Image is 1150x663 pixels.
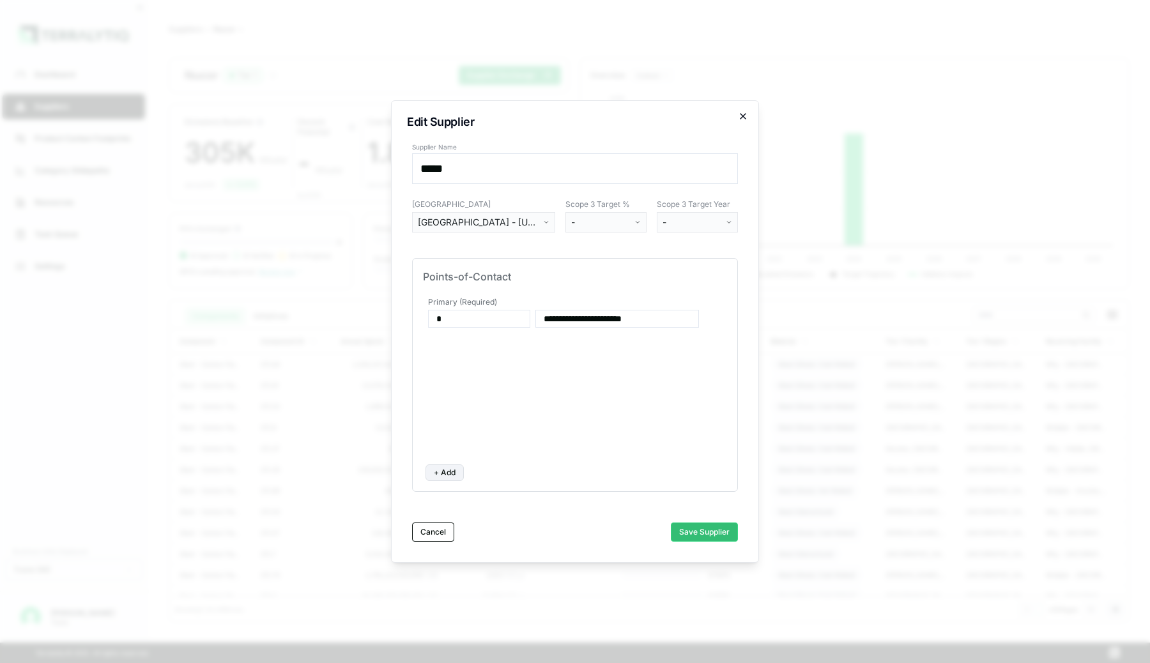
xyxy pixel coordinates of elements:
button: - [657,212,739,232]
div: Primary (Required) [425,297,724,307]
div: Nucor [185,68,278,83]
div: Points-of-Contact [423,269,727,284]
div: [GEOGRAPHIC_DATA] - [US_STATE] [418,216,540,229]
button: Cancel [412,522,454,542]
label: [GEOGRAPHIC_DATA] [412,199,555,210]
button: [GEOGRAPHIC_DATA] - [US_STATE] [412,212,555,232]
button: Save Supplier [671,522,738,542]
h2: Edit Supplier [407,116,743,128]
label: Supplier Name [412,143,738,151]
label: Scope 3 Target % [565,199,647,210]
label: Scope 3 Target Year [657,199,739,210]
button: + Add [425,464,464,481]
button: - [565,212,647,232]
